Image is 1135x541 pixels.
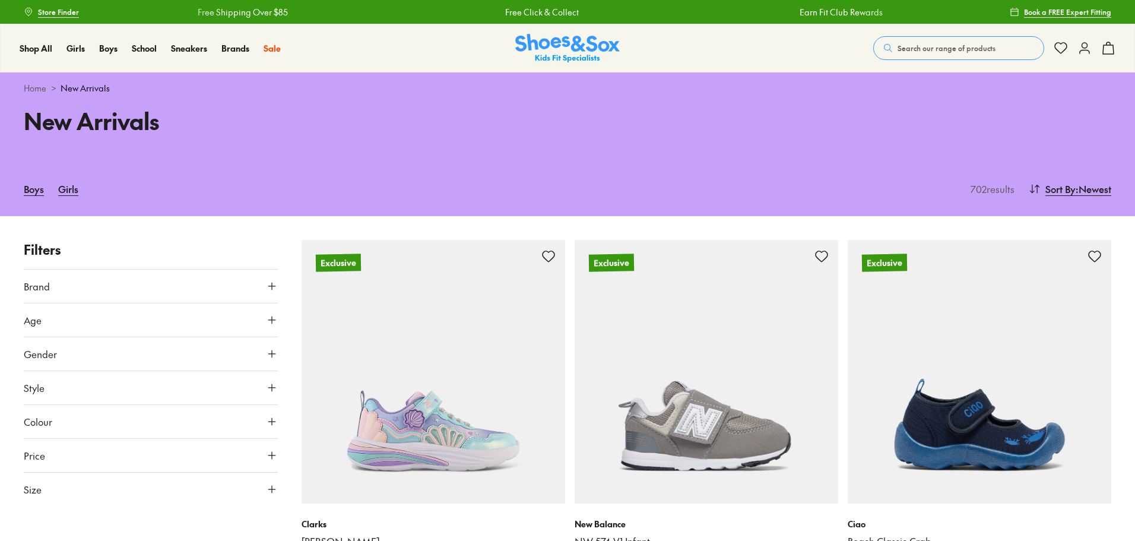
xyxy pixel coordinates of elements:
button: Age [24,303,278,337]
button: Size [24,473,278,506]
p: Exclusive [589,254,634,271]
a: Earn Fit Club Rewards [793,6,876,18]
p: Ciao [848,518,1111,530]
a: Free Click & Collect [499,6,572,18]
span: New Arrivals [61,82,110,94]
span: Age [24,313,42,327]
span: Sort By [1045,182,1076,196]
span: Book a FREE Expert Fitting [1024,7,1111,17]
button: Brand [24,270,278,303]
span: Sale [264,42,281,54]
a: School [132,42,157,55]
span: Style [24,381,45,395]
h1: New Arrivals [24,104,553,138]
p: Clarks [302,518,565,530]
p: 702 results [966,182,1014,196]
span: Search our range of products [898,43,995,53]
a: Shop All [20,42,52,55]
a: Brands [221,42,249,55]
span: Colour [24,415,52,429]
span: School [132,42,157,54]
button: Gender [24,337,278,371]
p: Filters [24,240,278,260]
button: Sort By:Newest [1029,176,1111,202]
button: Colour [24,405,278,438]
a: Free Shipping Over $85 [191,6,281,18]
span: Sneakers [171,42,207,54]
span: Gender [24,347,57,361]
button: Search our range of products [873,36,1044,60]
a: Store Finder [24,1,79,23]
span: Brands [221,42,249,54]
a: Exclusive [302,240,565,504]
span: Shop All [20,42,52,54]
p: New Balance [575,518,838,530]
button: Price [24,439,278,472]
p: Exclusive [316,254,361,271]
a: Exclusive [848,240,1111,504]
a: Shoes & Sox [515,34,620,63]
a: Sneakers [171,42,207,55]
button: Style [24,371,278,404]
a: Exclusive [575,240,838,504]
a: Home [24,82,46,94]
span: Store Finder [38,7,79,17]
span: Size [24,482,42,496]
p: Exclusive [862,254,907,271]
a: Girls [66,42,85,55]
span: Price [24,448,45,463]
a: Boys [99,42,118,55]
a: Boys [24,176,44,202]
span: : Newest [1076,182,1111,196]
a: Sale [264,42,281,55]
a: Girls [58,176,78,202]
img: SNS_Logo_Responsive.svg [515,34,620,63]
div: > [24,82,1111,94]
span: Boys [99,42,118,54]
span: Brand [24,279,50,293]
a: Book a FREE Expert Fitting [1010,1,1111,23]
span: Girls [66,42,85,54]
